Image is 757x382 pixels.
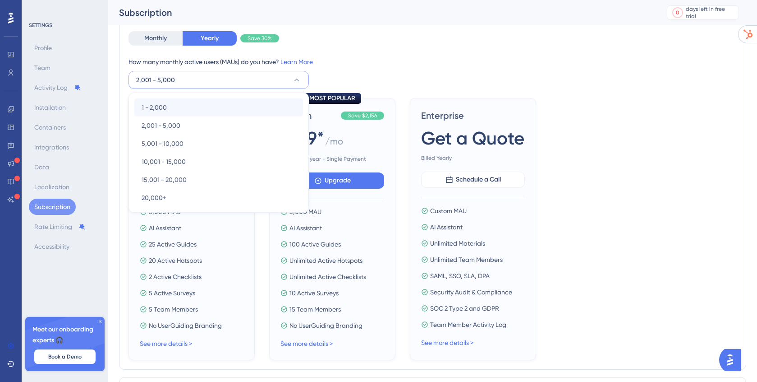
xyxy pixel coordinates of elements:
a: See more details > [280,340,333,347]
span: 5 Active Surveys [149,288,195,298]
span: Growth [280,109,337,122]
span: 10 Active Surveys [289,288,339,298]
span: SOC 2 Type 2 and GDPR [430,303,499,314]
span: Schedule a Call [456,174,501,185]
span: Unlimited Materials [430,238,485,249]
div: Subscription [119,6,644,19]
div: How many monthly active users (MAUs) do you have? [128,56,737,67]
button: Accessibility [29,238,75,255]
span: 2,001 - 5,000 [142,120,180,131]
button: Localization [29,179,75,195]
a: See more details > [140,340,192,347]
button: Profile [29,40,57,56]
span: 5,001 - 10,000 [142,138,184,149]
button: Yearly [183,31,237,46]
span: / mo [325,135,343,152]
button: 1 - 2,000 [134,98,303,116]
div: SETTINGS [29,22,102,29]
span: Enterprise [421,109,525,122]
span: Billed Yearly [421,154,525,162]
span: One year - Single Payment [280,155,384,163]
span: 2,001 - 5,000 [136,75,175,85]
span: No UserGuiding Branding [149,320,222,331]
span: Unlimited Active Hotspots [289,255,362,266]
button: 2,001 - 5,000 [134,116,303,135]
button: Monthly [128,31,183,46]
span: Save 30% [248,35,272,42]
button: 2,001 - 5,000 [128,71,309,89]
span: No UserGuiding Branding [289,320,362,331]
span: AI Assistant [289,223,322,233]
span: 15,001 - 20,000 [142,174,187,185]
button: Data [29,159,55,175]
button: Subscription [29,199,76,215]
span: SAML, SSO, SLA, DPA [430,270,490,281]
button: Book a Demo [34,349,96,364]
a: Learn More [280,58,313,65]
span: Custom MAU [430,205,467,216]
div: MOST POPULAR [303,93,361,104]
button: 20,000+ [134,189,303,207]
button: Containers [29,119,71,135]
span: 15 Team Members [289,304,341,315]
span: Meet our onboarding experts 🎧 [32,324,97,346]
span: Book a Demo [48,353,82,360]
span: 5 Team Members [149,304,198,315]
span: Team Member Activity Log [430,319,506,330]
span: AI Assistant [430,222,463,233]
button: Installation [29,99,71,116]
button: 10,001 - 15,000 [134,153,303,171]
span: 20 Active Hotspots [149,255,202,266]
a: See more details > [421,339,473,346]
button: Schedule a Call [421,172,525,188]
button: Upgrade [280,172,384,189]
span: Upgrade [325,175,351,186]
button: Rate Limiting [29,219,91,235]
span: 20,000+ [142,192,166,203]
span: Get a Quote [421,126,524,151]
span: Security Audit & Compliance [430,287,512,298]
span: 2 Active Checklists [149,271,202,282]
div: 0 [676,9,679,16]
span: Save $2,156 [348,112,377,119]
button: Activity Log [29,79,87,96]
span: AI Assistant [149,223,181,233]
span: Unlimited Team Members [430,254,503,265]
span: 1 - 2,000 [142,102,167,113]
button: Integrations [29,139,74,155]
span: Unlimited Active Checklists [289,271,366,282]
span: 10,001 - 15,000 [142,156,186,167]
button: Team [29,60,56,76]
span: 25 Active Guides [149,239,197,250]
div: days left in free trial [686,5,736,20]
button: 15,001 - 20,000 [134,171,303,189]
iframe: UserGuiding AI Assistant Launcher [719,346,746,373]
span: 100 Active Guides [289,239,341,250]
button: 5,001 - 10,000 [134,135,303,153]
